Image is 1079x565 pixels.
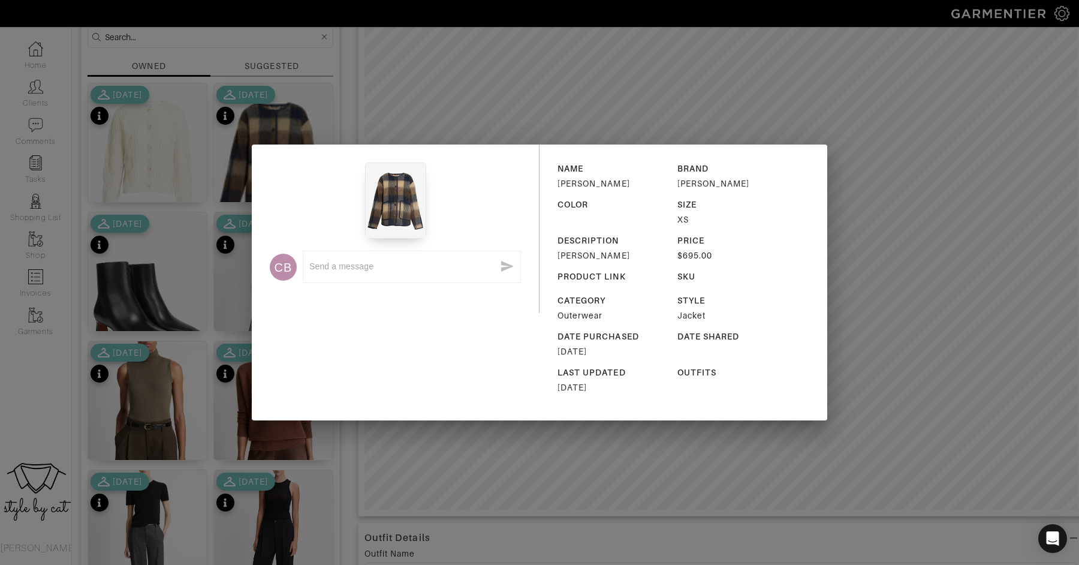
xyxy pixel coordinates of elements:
div: COLOR [557,199,668,211]
div: Open Intercom Messenger [1038,524,1067,553]
div: NAME [557,163,668,175]
div: CB [270,254,297,281]
div: [PERSON_NAME] [557,250,668,262]
div: [PERSON_NAME] [557,178,668,190]
div: OUTFITS [677,366,788,378]
div: DATE SHARED [677,330,788,342]
div: PRICE [677,235,788,247]
div: DESCRIPTION [557,235,668,247]
img: fzrhsWhsUmeNwjfTi6BcKzng.jpeg [365,163,426,239]
div: STYLE [677,294,788,306]
div: SIZE [677,199,788,211]
div: BRAND [677,163,788,175]
div: [PERSON_NAME] [677,178,788,190]
div: DATE PURCHASED [557,330,668,342]
div: SKU [677,271,788,282]
div: [DATE] [557,345,668,357]
div: CATEGORY [557,294,668,306]
div: $695.00 [677,250,788,262]
div: Outerwear [557,309,668,321]
div: PRODUCT LINK [557,271,637,282]
div: LAST UPDATED [557,366,668,378]
div: Jacket [677,309,788,321]
div: XS [677,214,788,226]
div: [DATE] [557,381,668,393]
